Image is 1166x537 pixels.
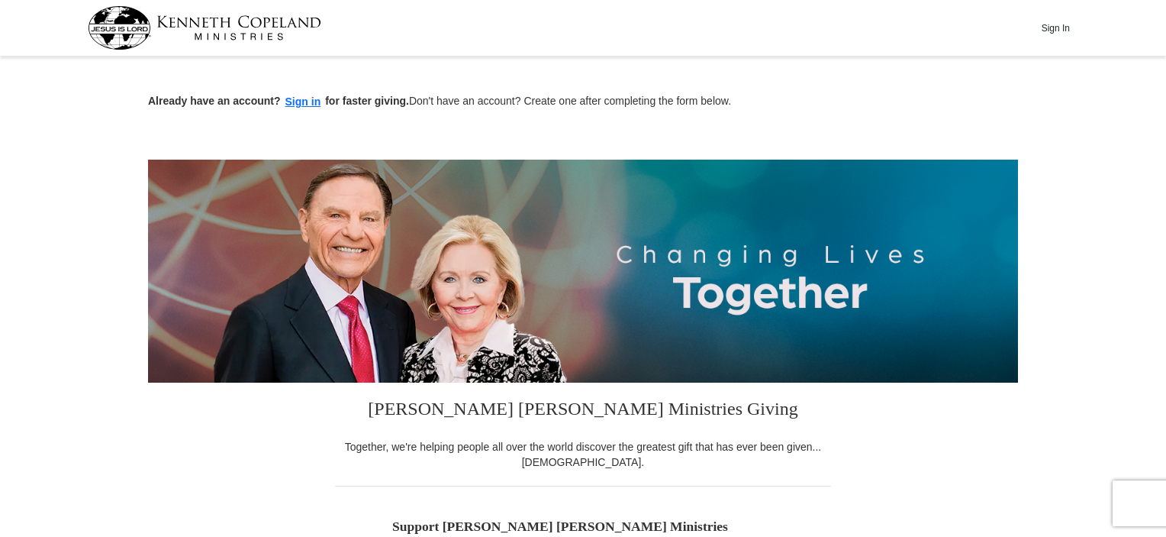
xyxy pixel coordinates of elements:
[392,519,774,535] h5: Support [PERSON_NAME] [PERSON_NAME] Ministries
[148,93,1018,111] p: Don't have an account? Create one after completing the form below.
[335,439,831,470] div: Together, we're helping people all over the world discover the greatest gift that has ever been g...
[335,383,831,439] h3: [PERSON_NAME] [PERSON_NAME] Ministries Giving
[281,93,326,111] button: Sign in
[1032,16,1078,40] button: Sign In
[88,6,321,50] img: kcm-header-logo.svg
[148,95,409,107] strong: Already have an account? for faster giving.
